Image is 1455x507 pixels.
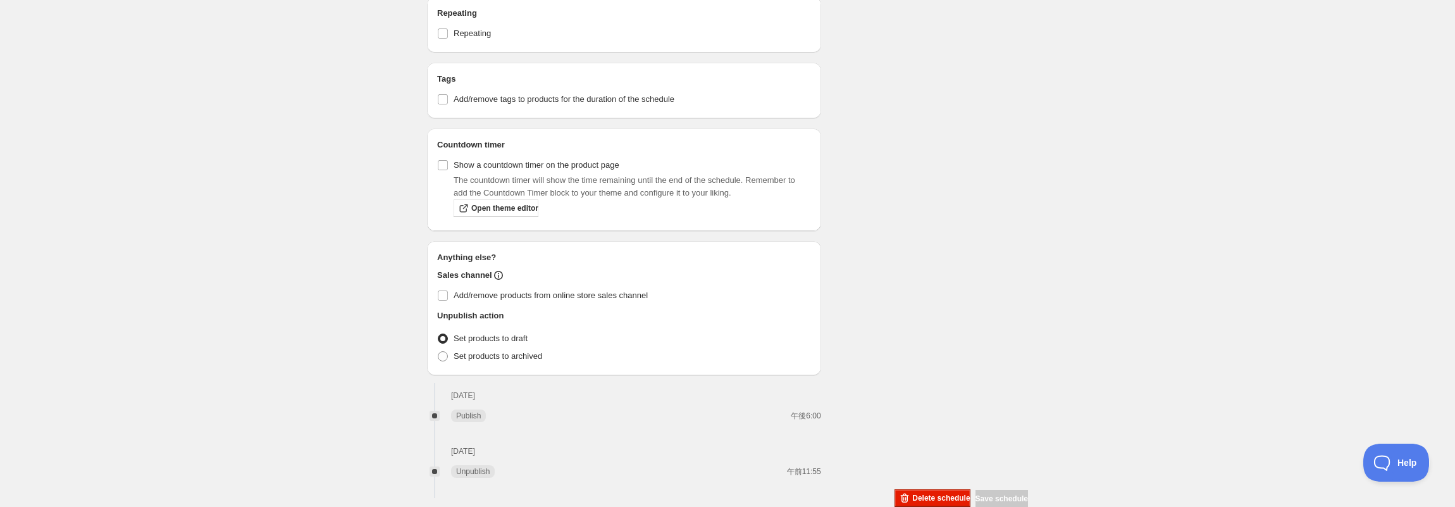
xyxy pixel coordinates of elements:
[454,28,491,38] span: Repeating
[456,411,481,421] span: Publish
[912,493,970,503] span: Delete schedule
[764,411,821,421] p: 午後6:00
[451,391,759,401] h2: [DATE]
[437,139,811,151] h2: Countdown timer
[454,199,538,217] a: Open theme editor
[437,310,504,322] h2: Unpublish action
[1363,444,1430,482] iframe: Toggle Customer Support
[454,94,674,104] span: Add/remove tags to products for the duration of the schedule
[437,73,811,85] h2: Tags
[437,269,492,282] h2: Sales channel
[437,7,811,20] h2: Repeating
[895,489,970,507] button: Delete schedule
[471,203,538,213] span: Open theme editor
[451,446,759,456] h2: [DATE]
[456,466,490,477] span: Unpublish
[437,251,811,264] h2: Anything else?
[454,334,528,343] span: Set products to draft
[454,174,811,199] p: The countdown timer will show the time remaining until the end of the schedule. Remember to add t...
[764,466,821,477] p: 午前11:55
[454,291,648,300] span: Add/remove products from online store sales channel
[454,351,542,361] span: Set products to archived
[454,160,619,170] span: Show a countdown timer on the product page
